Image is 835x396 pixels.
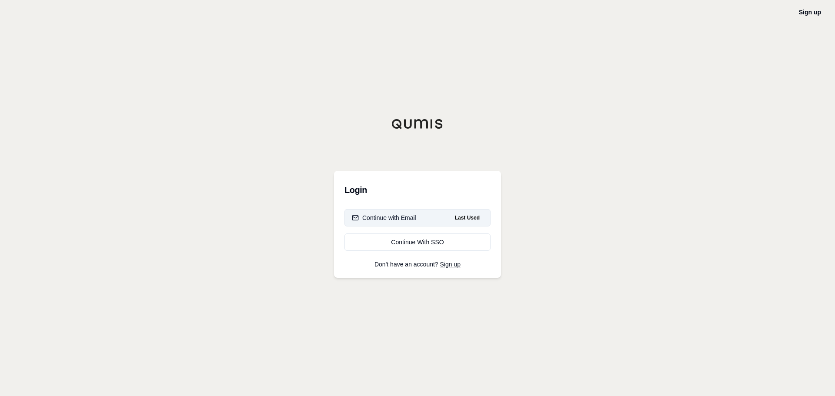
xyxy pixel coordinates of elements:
[391,119,444,129] img: Qumis
[440,261,461,268] a: Sign up
[344,261,491,267] p: Don't have an account?
[344,233,491,251] a: Continue With SSO
[352,213,416,222] div: Continue with Email
[344,181,491,199] h3: Login
[344,209,491,226] button: Continue with EmailLast Used
[799,9,821,16] a: Sign up
[352,238,483,246] div: Continue With SSO
[451,213,483,223] span: Last Used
